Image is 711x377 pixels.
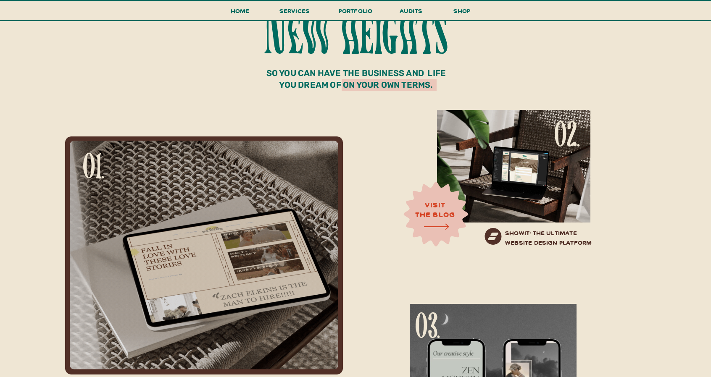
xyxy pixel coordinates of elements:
[546,119,587,172] h2: 02.
[505,228,605,252] a: Showit: The Ultimate Website Design Platform
[407,310,448,364] h2: 03.
[403,200,467,223] h3: visit the blog
[227,5,253,21] a: Home
[216,10,495,60] h2: nEW HeigHTs
[403,200,467,223] a: visitthe blog
[398,5,424,20] a: audits
[442,5,482,20] a: shop
[336,5,375,21] a: portfolio
[279,7,310,15] span: services
[263,67,449,87] p: so you can have the business and life you dream of on your own terms.
[73,151,113,204] h2: 01.
[277,5,312,21] a: services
